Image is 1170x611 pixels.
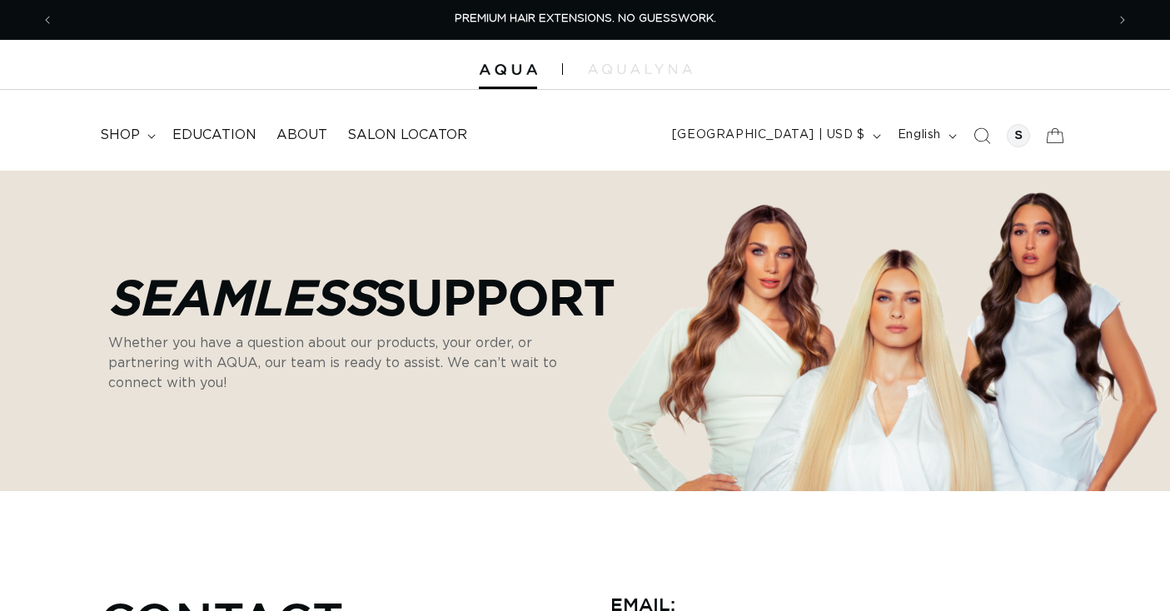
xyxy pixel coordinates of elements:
[1104,4,1141,36] button: Next announcement
[662,120,888,152] button: [GEOGRAPHIC_DATA] | USD $
[455,13,716,24] span: PREMIUM HAIR EXTENSIONS. NO GUESSWORK.
[108,270,376,323] em: Seamless
[108,333,591,393] p: Whether you have a question about our products, your order, or partnering with AQUA, our team is ...
[162,117,266,154] a: Education
[108,268,615,325] p: Support
[172,127,256,144] span: Education
[90,117,162,154] summary: shop
[266,117,337,154] a: About
[337,117,477,154] a: Salon Locator
[479,64,537,76] img: Aqua Hair Extensions
[963,117,1000,154] summary: Search
[347,127,467,144] span: Salon Locator
[29,4,66,36] button: Previous announcement
[888,120,963,152] button: English
[672,127,865,144] span: [GEOGRAPHIC_DATA] | USD $
[100,127,140,144] span: shop
[898,127,941,144] span: English
[276,127,327,144] span: About
[588,64,692,74] img: aqualyna.com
